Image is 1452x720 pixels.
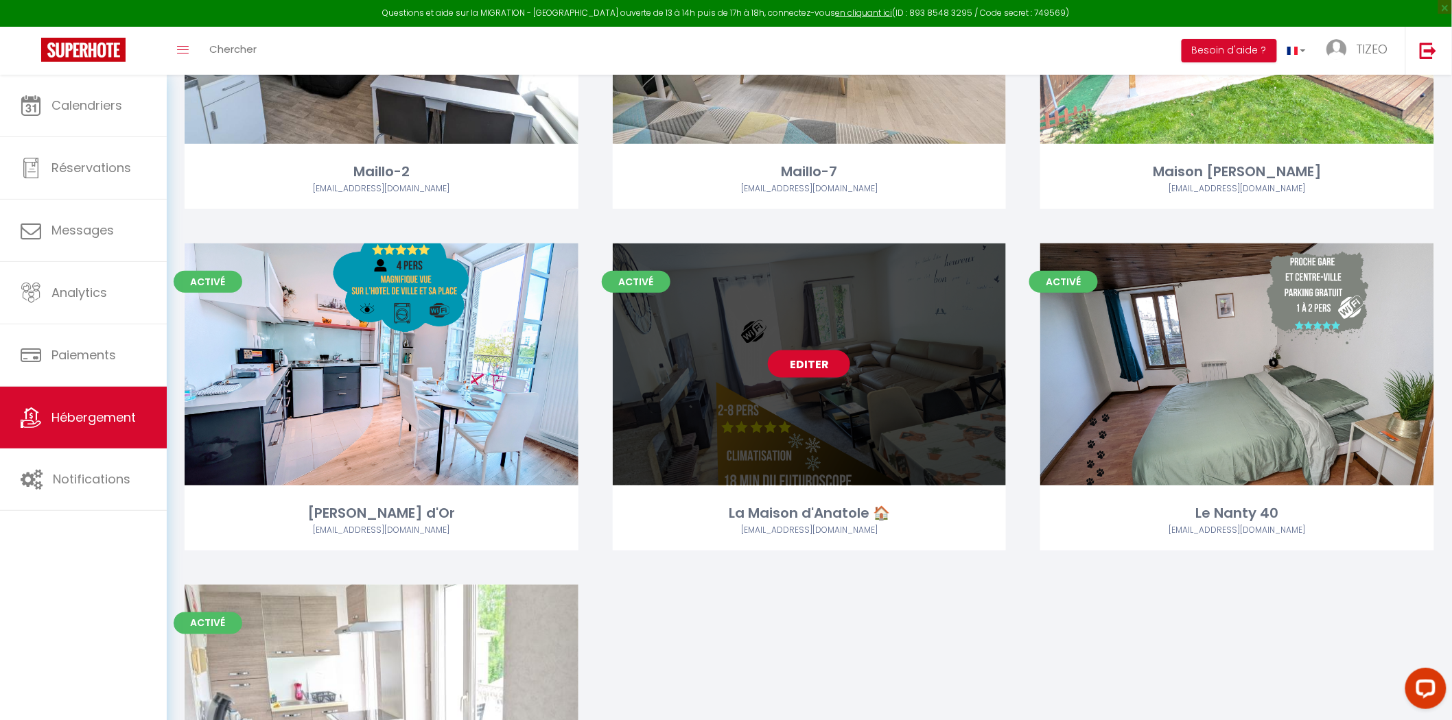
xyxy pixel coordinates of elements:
div: Airbnb [613,524,1007,537]
div: Maison [PERSON_NAME] [1040,161,1434,182]
div: Airbnb [613,182,1007,195]
div: Le Nanty 40 [1040,503,1434,524]
span: Paiements [51,346,116,363]
div: [PERSON_NAME] d'Or [185,503,578,524]
a: Chercher [199,27,267,75]
a: ... TIZEO [1316,27,1405,75]
a: Editer [340,693,423,720]
span: Activé [174,612,242,634]
span: Analytics [51,284,107,301]
span: Hébergement [51,409,136,426]
div: Airbnb [185,182,578,195]
a: Editer [768,350,850,378]
span: Activé [1029,271,1098,293]
div: Maillo-2 [185,161,578,182]
span: Messages [51,221,114,239]
img: ... [1326,39,1347,60]
span: Calendriers [51,97,122,114]
div: Airbnb [185,524,578,537]
span: Activé [602,271,670,293]
div: Airbnb [1040,182,1434,195]
div: Maillo-7 [613,161,1007,182]
img: Super Booking [41,38,126,62]
span: Réservations [51,159,131,176]
span: TIZEO [1356,40,1388,58]
img: logout [1420,42,1437,59]
span: Activé [174,271,242,293]
span: Notifications [53,470,130,488]
a: en cliquant ici [836,7,893,19]
a: Editer [340,350,423,378]
a: Editer [1196,350,1278,378]
iframe: LiveChat chat widget [1394,662,1452,720]
span: Chercher [209,42,257,56]
button: Besoin d'aide ? [1182,39,1277,62]
div: Airbnb [1040,524,1434,537]
div: La Maison d'Anatole 🏠 [613,503,1007,524]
